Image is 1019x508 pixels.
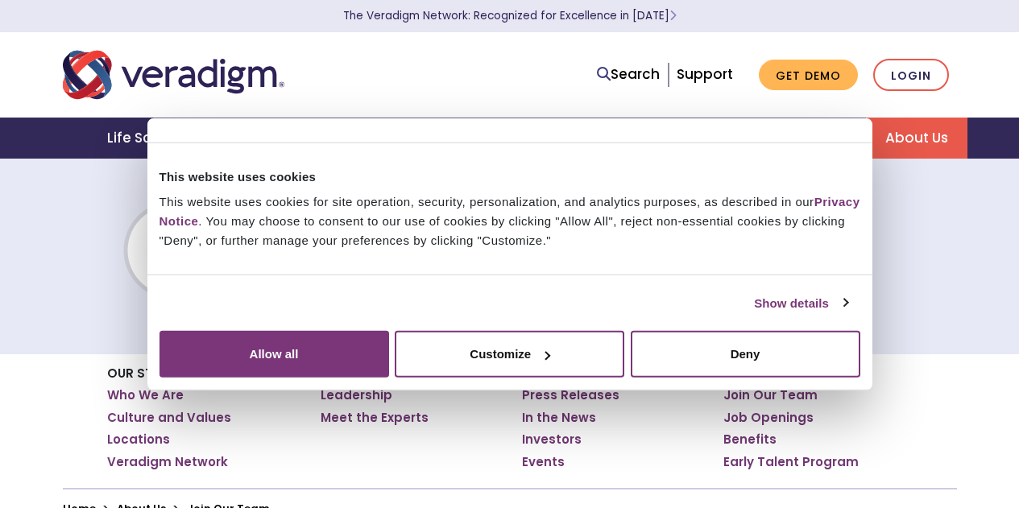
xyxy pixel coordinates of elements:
a: Events [522,454,565,470]
a: Locations [107,432,170,448]
a: Benefits [723,432,777,448]
button: Customize [395,331,624,378]
a: Meet the Experts [321,410,429,426]
div: This website uses cookies [159,167,860,186]
span: Learn More [669,8,677,23]
a: Leadership [321,387,392,403]
a: Search [597,64,660,85]
a: Early Talent Program [723,454,859,470]
img: Veradigm logo [63,48,284,101]
a: Support [677,64,733,84]
a: Show details [754,293,847,312]
a: Who We Are [107,387,184,403]
a: The Veradigm Network: Recognized for Excellence in [DATE]Learn More [343,8,677,23]
div: This website uses cookies for site operation, security, personalization, and analytics purposes, ... [159,192,860,250]
button: Deny [631,331,860,378]
a: Culture and Values [107,410,231,426]
a: About Us [866,118,967,159]
a: Join Our Team [723,387,818,403]
a: Investors [522,432,582,448]
a: Veradigm Network [107,454,228,470]
button: Allow all [159,331,389,378]
a: Life Sciences [88,118,222,159]
a: Login [873,59,949,92]
a: Job Openings [723,410,814,426]
a: In the News [522,410,596,426]
a: Privacy Notice [159,195,860,228]
a: Press Releases [522,387,619,403]
a: Get Demo [759,60,858,91]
